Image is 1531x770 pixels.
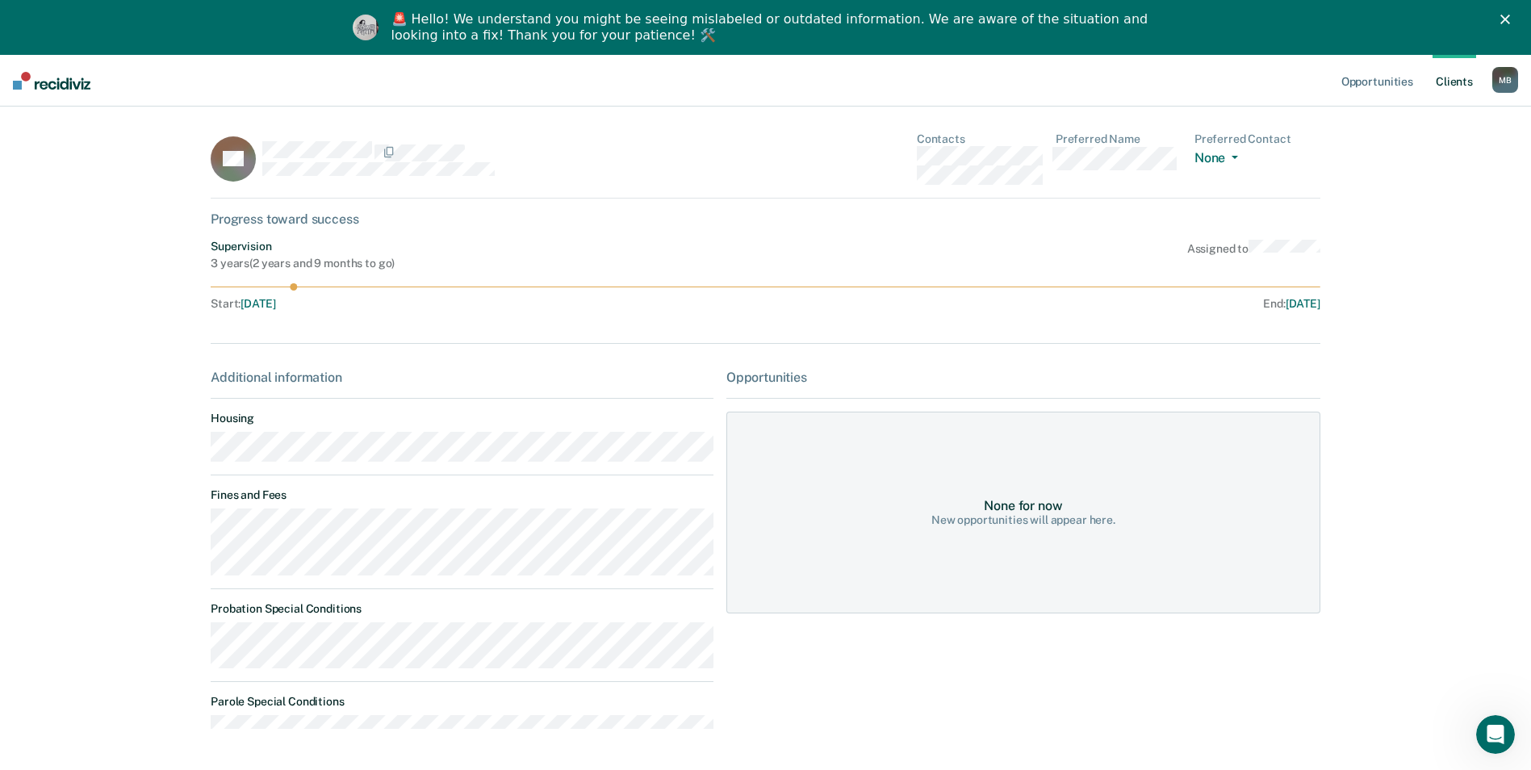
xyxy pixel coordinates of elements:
div: M B [1492,67,1518,93]
img: Profile image for Kim [353,15,379,40]
dt: Probation Special Conditions [211,602,713,616]
div: Close [1500,15,1516,24]
dt: Contacts [917,132,1043,146]
div: Start : [211,297,766,311]
div: 3 years ( 2 years and 9 months to go ) [211,257,395,270]
dt: Parole Special Conditions [211,695,713,709]
span: [DATE] [241,297,275,310]
a: Opportunities [1338,55,1416,107]
dt: Housing [211,412,713,425]
iframe: Intercom live chat [1476,715,1515,754]
div: End : [772,297,1320,311]
span: [DATE] [1286,297,1320,310]
dt: Preferred Name [1056,132,1182,146]
div: Additional information [211,370,713,385]
div: None for now [984,498,1062,513]
div: Assigned to [1187,240,1320,270]
dt: Fines and Fees [211,488,713,502]
button: None [1194,150,1244,169]
div: 🚨 Hello! We understand you might be seeing mislabeled or outdated information. We are aware of th... [391,11,1153,44]
div: Supervision [211,240,395,253]
div: Opportunities [726,370,1320,385]
img: Recidiviz [13,72,90,90]
button: MB [1492,67,1518,93]
a: Clients [1433,55,1476,107]
div: Progress toward success [211,211,1320,227]
dt: Preferred Contact [1194,132,1320,146]
div: New opportunities will appear here. [931,513,1115,527]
